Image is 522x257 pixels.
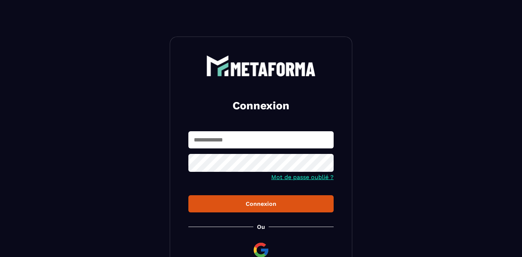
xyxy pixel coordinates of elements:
img: logo [206,55,316,76]
button: Connexion [188,195,334,212]
div: Connexion [194,200,328,207]
p: Ou [257,223,265,230]
a: logo [188,55,334,76]
a: Mot de passe oublié ? [271,174,334,181]
h2: Connexion [197,98,325,113]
